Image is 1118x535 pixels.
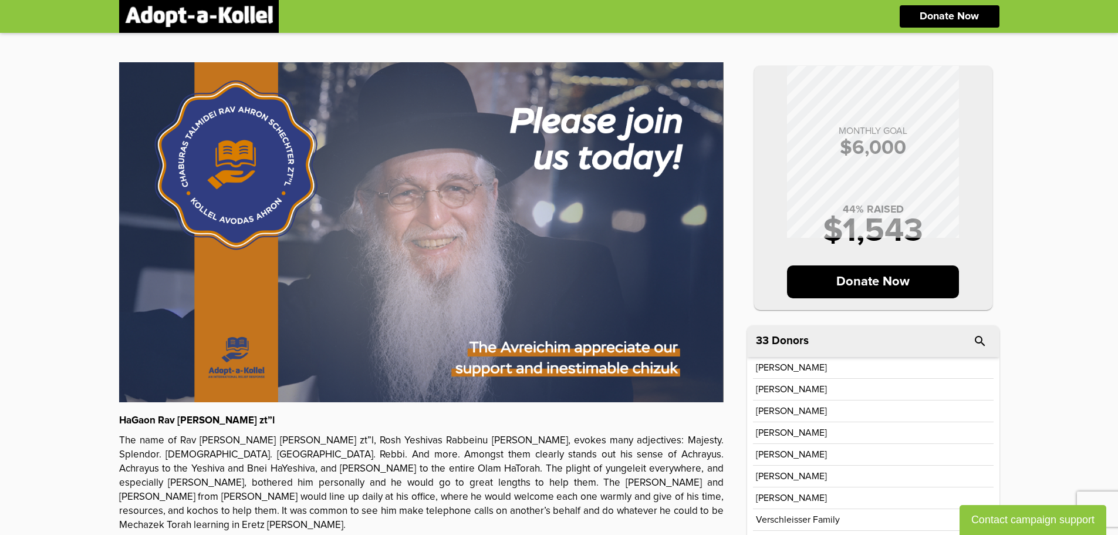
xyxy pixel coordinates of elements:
p: [PERSON_NAME] [756,406,827,416]
p: $ [766,138,981,158]
button: Contact campaign support [960,505,1106,535]
p: MONTHLY GOAL [766,126,981,136]
p: [PERSON_NAME] [756,385,827,394]
p: [PERSON_NAME] [756,472,827,481]
p: [PERSON_NAME] [756,363,827,372]
strong: HaGaon Rav [PERSON_NAME] zt”l [119,416,275,426]
p: Donors [772,335,809,346]
img: zUvby18ulY.o7beSlhNqc.jpg [119,62,724,402]
p: Donate Now [787,265,959,298]
span: 33 [756,335,769,346]
p: Donate Now [920,11,979,22]
p: [PERSON_NAME] [756,428,827,438]
p: Verschleisser Family [756,515,840,524]
img: logonobg.png [125,6,273,27]
p: [PERSON_NAME] [756,493,827,503]
p: The name of Rav [PERSON_NAME] [PERSON_NAME] zt”l, Rosh Yeshivas Rabbeinu [PERSON_NAME], evokes ma... [119,434,724,533]
p: [PERSON_NAME] [756,450,827,459]
i: search [973,334,987,348]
